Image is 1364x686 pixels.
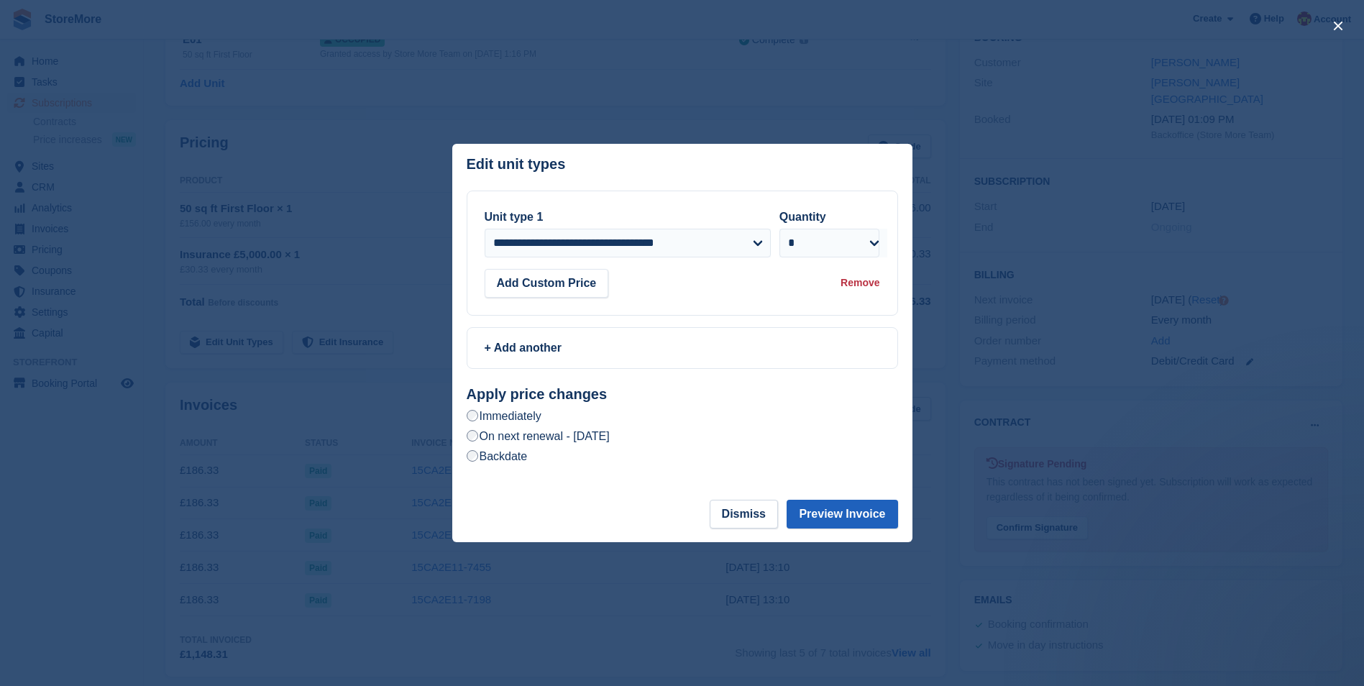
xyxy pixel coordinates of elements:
[467,430,478,442] input: On next renewal - [DATE]
[467,410,478,421] input: Immediately
[467,156,566,173] p: Edit unit types
[485,339,880,357] div: + Add another
[710,500,778,529] button: Dismiss
[485,269,609,298] button: Add Custom Price
[467,408,541,424] label: Immediately
[841,275,879,291] div: Remove
[467,450,478,462] input: Backdate
[467,429,610,444] label: On next renewal - [DATE]
[779,211,826,223] label: Quantity
[467,449,528,464] label: Backdate
[787,500,897,529] button: Preview Invoice
[485,211,544,223] label: Unit type 1
[467,386,608,402] strong: Apply price changes
[467,327,898,369] a: + Add another
[1327,14,1350,37] button: close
